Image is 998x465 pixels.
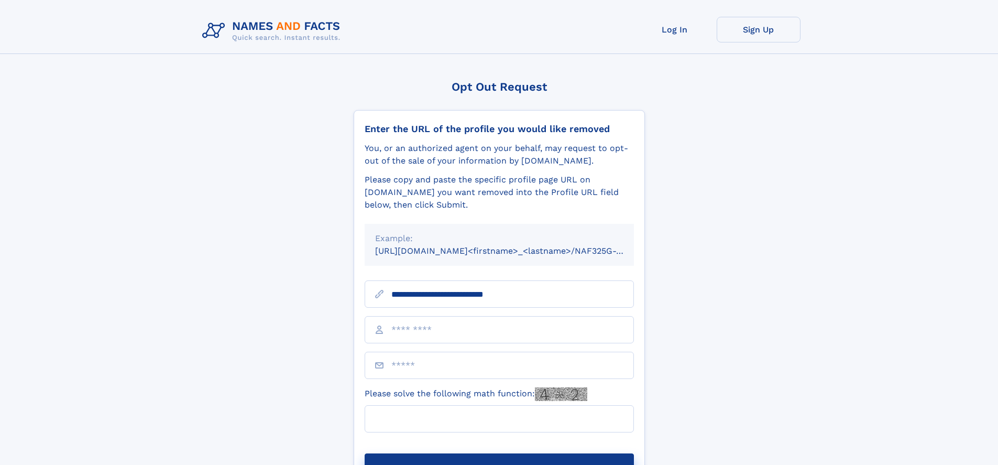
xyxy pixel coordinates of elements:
small: [URL][DOMAIN_NAME]<firstname>_<lastname>/NAF325G-xxxxxxxx [375,246,654,256]
label: Please solve the following math function: [365,387,587,401]
a: Log In [633,17,717,42]
a: Sign Up [717,17,800,42]
div: Opt Out Request [354,80,645,93]
img: Logo Names and Facts [198,17,349,45]
div: You, or an authorized agent on your behalf, may request to opt-out of the sale of your informatio... [365,142,634,167]
div: Example: [375,232,623,245]
div: Enter the URL of the profile you would like removed [365,123,634,135]
div: Please copy and paste the specific profile page URL on [DOMAIN_NAME] you want removed into the Pr... [365,174,634,211]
